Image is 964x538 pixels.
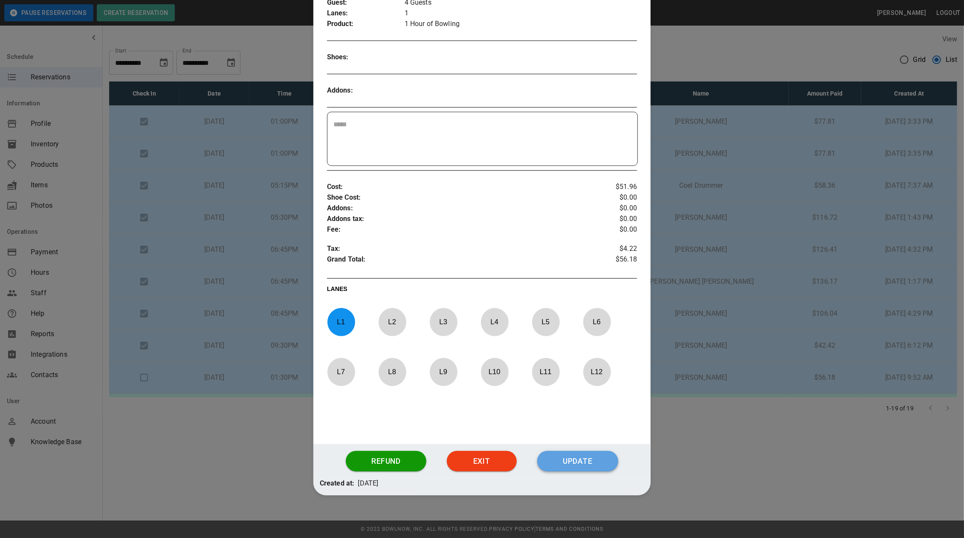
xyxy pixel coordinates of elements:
p: Shoes : [327,52,405,63]
p: LANES [327,285,637,297]
p: $4.22 [585,244,637,254]
button: Refund [346,451,426,471]
p: L 8 [378,362,406,382]
p: Cost : [327,182,585,192]
p: $56.18 [585,254,637,267]
p: Addons : [327,203,585,214]
p: L 12 [583,362,611,382]
p: Grand Total : [327,254,585,267]
button: Update [537,451,618,471]
p: $0.00 [585,192,637,203]
p: L 7 [327,362,355,382]
p: Addons : [327,85,405,96]
p: $0.00 [585,214,637,224]
p: Product : [327,19,405,29]
p: L 2 [378,312,406,332]
p: Lanes : [327,8,405,19]
p: Shoe Cost : [327,192,585,203]
p: 1 Hour of Bowling [405,19,637,29]
p: $0.00 [585,203,637,214]
p: L 6 [583,312,611,332]
p: L 9 [429,362,457,382]
p: L 4 [481,312,509,332]
p: L 11 [532,362,560,382]
p: Tax : [327,244,585,254]
p: Created at: [320,478,355,489]
p: L 10 [481,362,509,382]
p: L 1 [327,312,355,332]
p: L 3 [429,312,457,332]
p: Addons tax : [327,214,585,224]
p: [DATE] [358,478,378,489]
p: $0.00 [585,224,637,235]
p: 1 [405,8,637,19]
button: Exit [447,451,517,471]
p: Fee : [327,224,585,235]
p: $51.96 [585,182,637,192]
p: L 5 [532,312,560,332]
